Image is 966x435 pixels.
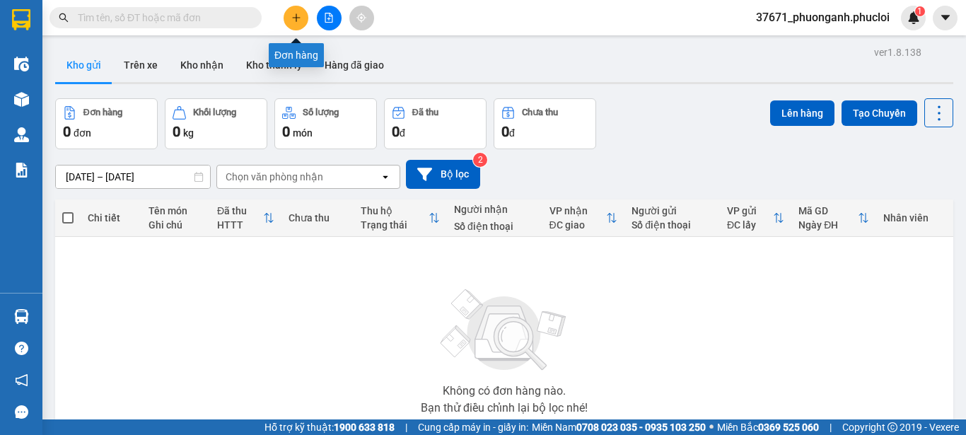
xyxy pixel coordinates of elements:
[56,166,210,188] input: Select a date range.
[149,219,203,231] div: Ghi chú
[727,219,773,231] div: ĐC lấy
[745,8,901,26] span: 37671_phuonganh.phucloi
[88,212,134,224] div: Chi tiết
[149,205,203,216] div: Tên món
[313,48,395,82] button: Hàng đã giao
[384,98,487,149] button: Đã thu0đ
[888,422,897,432] span: copyright
[720,199,791,237] th: Toggle SortBy
[78,10,245,25] input: Tìm tên, số ĐT hoặc mã đơn
[522,108,558,117] div: Chưa thu
[717,419,819,435] span: Miền Bắc
[791,199,876,237] th: Toggle SortBy
[883,212,946,224] div: Nhân viên
[193,108,236,117] div: Khối lượng
[798,219,858,231] div: Ngày ĐH
[14,57,29,71] img: warehouse-icon
[15,405,28,419] span: message
[433,281,575,380] img: svg+xml;base64,PHN2ZyBjbGFzcz0ibGlzdC1wbHVnX19zdmciIHhtbG5zPSJodHRwOi8vd3d3LnczLm9yZy8yMDAwL3N2Zy...
[63,123,71,140] span: 0
[291,13,301,23] span: plus
[549,205,607,216] div: VP nhận
[727,205,773,216] div: VP gửi
[284,6,308,30] button: plus
[282,123,290,140] span: 0
[269,43,324,67] div: Đơn hàng
[632,219,713,231] div: Số điện thoại
[217,205,263,216] div: Đã thu
[501,123,509,140] span: 0
[173,123,180,140] span: 0
[758,422,819,433] strong: 0369 525 060
[14,309,29,324] img: warehouse-icon
[405,419,407,435] span: |
[354,199,447,237] th: Toggle SortBy
[356,13,366,23] span: aim
[830,419,832,435] span: |
[421,402,588,414] div: Bạn thử điều chỉnh lại bộ lọc nhé!
[798,205,858,216] div: Mã GD
[274,98,377,149] button: Số lượng0món
[349,6,374,30] button: aim
[210,199,281,237] th: Toggle SortBy
[915,6,925,16] sup: 1
[361,205,429,216] div: Thu hộ
[15,342,28,355] span: question-circle
[112,48,169,82] button: Trên xe
[917,6,922,16] span: 1
[443,385,566,397] div: Không có đơn hàng nào.
[83,108,122,117] div: Đơn hàng
[289,212,346,224] div: Chưa thu
[542,199,625,237] th: Toggle SortBy
[549,219,607,231] div: ĐC giao
[226,170,323,184] div: Chọn văn phòng nhận
[217,219,263,231] div: HTTT
[55,48,112,82] button: Kho gửi
[165,98,267,149] button: Khối lượng0kg
[293,127,313,139] span: món
[770,100,834,126] button: Lên hàng
[303,108,339,117] div: Số lượng
[874,45,921,60] div: ver 1.8.138
[169,48,235,82] button: Kho nhận
[334,422,395,433] strong: 1900 633 818
[55,98,158,149] button: Đơn hàng0đơn
[324,13,334,23] span: file-add
[380,171,391,182] svg: open
[59,13,69,23] span: search
[183,127,194,139] span: kg
[418,419,528,435] span: Cung cấp máy in - giấy in:
[907,11,920,24] img: icon-new-feature
[235,48,313,82] button: Kho thanh lý
[532,419,706,435] span: Miền Nam
[361,219,429,231] div: Trạng thái
[576,422,706,433] strong: 0708 023 035 - 0935 103 250
[12,9,30,30] img: logo-vxr
[842,100,917,126] button: Tạo Chuyến
[709,424,714,430] span: ⚪️
[400,127,405,139] span: đ
[412,108,438,117] div: Đã thu
[14,127,29,142] img: warehouse-icon
[392,123,400,140] span: 0
[14,92,29,107] img: warehouse-icon
[454,204,535,215] div: Người nhận
[264,419,395,435] span: Hỗ trợ kỹ thuật:
[632,205,713,216] div: Người gửi
[494,98,596,149] button: Chưa thu0đ
[14,163,29,178] img: solution-icon
[15,373,28,387] span: notification
[406,160,480,189] button: Bộ lọc
[317,6,342,30] button: file-add
[454,221,535,232] div: Số điện thoại
[473,153,487,167] sup: 2
[939,11,952,24] span: caret-down
[74,127,91,139] span: đơn
[509,127,515,139] span: đ
[933,6,958,30] button: caret-down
